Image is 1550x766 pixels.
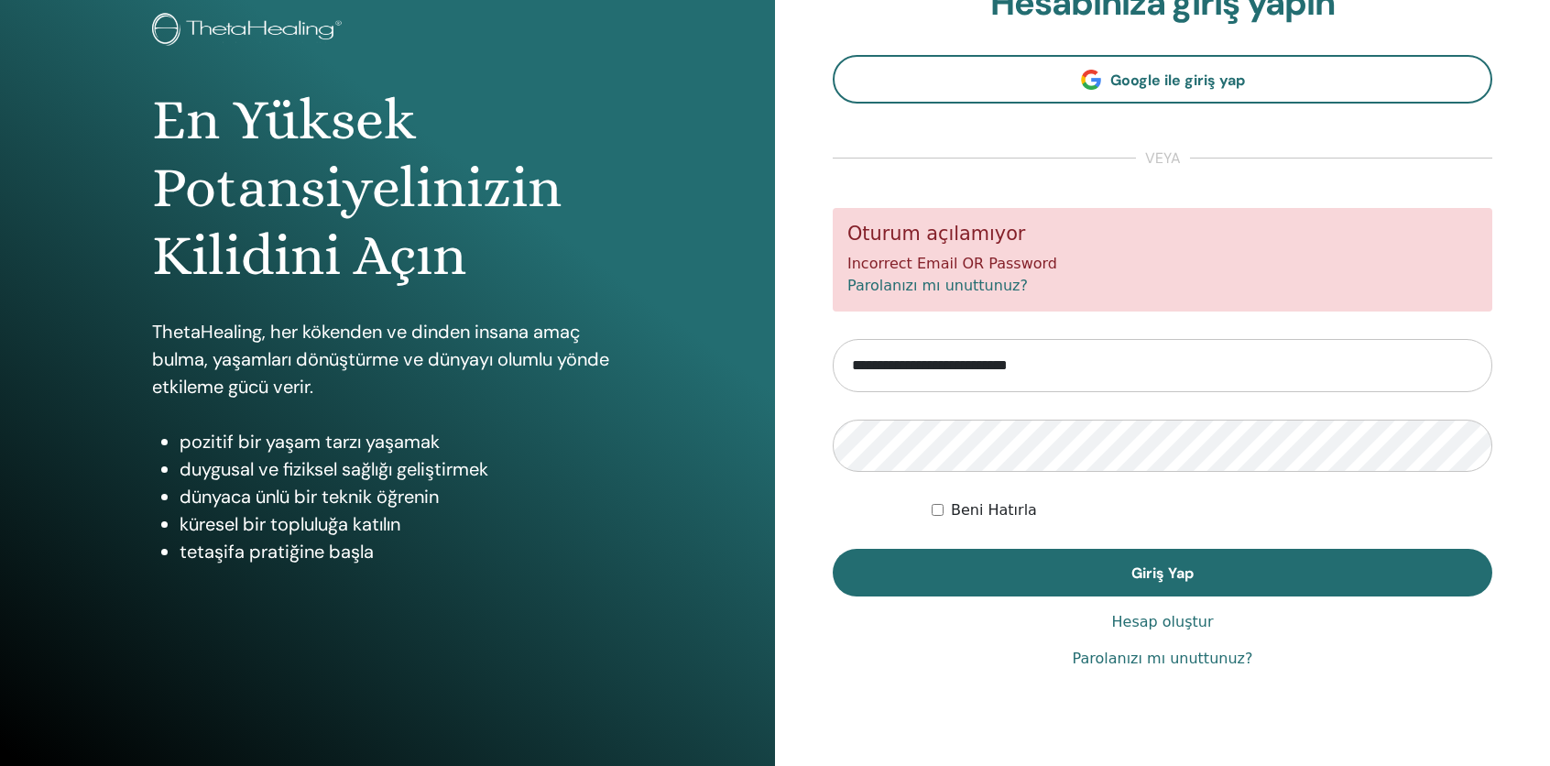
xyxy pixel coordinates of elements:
[951,499,1037,521] label: Beni Hatırla
[833,55,1492,104] a: Google ile giriş yap
[1136,148,1190,170] span: veya
[180,483,623,510] li: dünyaca ünlü bir teknik öğrenin
[1073,648,1253,670] a: Parolanızı mı unuttunuz?
[833,549,1492,596] button: Giriş Yap
[180,428,623,455] li: pozitif bir yaşam tarzı yaşamak
[847,277,1028,294] a: Parolanızı mı unuttunuz?
[932,499,1492,521] div: Keep me authenticated indefinitely or until I manually logout
[1131,564,1194,583] span: Giriş Yap
[152,318,623,400] p: ThetaHealing, her kökenden ve dinden insana amaç bulma, yaşamları dönüştürme ve dünyayı olumlu yö...
[152,86,623,290] h1: En Yüksek Potansiyelinizin Kilidini Açın
[180,510,623,538] li: küresel bir topluluğa katılın
[180,455,623,483] li: duygusal ve fiziksel sağlığı geliştirmek
[180,538,623,565] li: tetaşifa pratiğine başla
[1110,71,1245,90] span: Google ile giriş yap
[847,223,1478,246] h5: Oturum açılamıyor
[1112,611,1214,633] a: Hesap oluştur
[833,208,1492,312] div: Incorrect Email OR Password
